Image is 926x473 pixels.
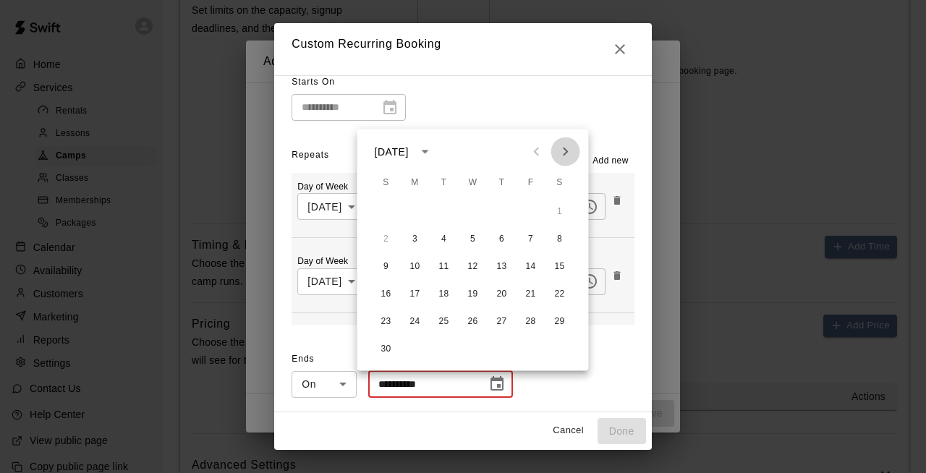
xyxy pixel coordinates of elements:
[460,309,486,335] button: 26
[431,169,457,197] span: Tuesday
[547,169,573,197] span: Saturday
[606,264,629,287] button: Remove
[606,35,634,64] button: Close
[413,140,438,164] button: calendar view is open, switch to year view
[489,281,515,307] button: 20
[402,309,428,335] button: 24
[292,71,406,94] span: Starts On
[483,370,511,399] button: Choose date
[373,169,399,197] span: Sunday
[375,144,409,159] div: [DATE]
[297,255,365,268] p: Day of Week
[297,268,365,295] div: [DATE]
[489,309,515,335] button: 27
[297,193,365,220] div: [DATE]
[547,254,573,280] button: 15
[297,181,365,193] p: Day of Week
[460,254,486,280] button: 12
[402,226,428,252] button: 3
[431,226,457,252] button: 4
[489,169,515,197] span: Thursday
[592,154,629,169] span: Add new
[402,254,428,280] button: 10
[547,281,573,307] button: 22
[518,309,544,335] button: 28
[402,281,428,307] button: 17
[489,226,515,252] button: 6
[460,226,486,252] button: 5
[274,23,651,75] h2: Custom Recurring Booking
[292,348,357,371] span: Ends
[373,309,399,335] button: 23
[292,371,357,398] div: On
[489,254,515,280] button: 13
[292,150,329,160] span: Repeats
[460,281,486,307] button: 19
[547,309,573,335] button: 29
[431,309,457,335] button: 25
[431,254,457,280] button: 11
[587,150,634,173] button: Add new
[518,254,544,280] button: 14
[575,267,604,296] button: Choose time, selected time is 6:00 PM
[518,169,544,197] span: Friday
[606,189,629,212] button: Remove
[518,281,544,307] button: 21
[545,419,592,442] button: Cancel
[373,281,399,307] button: 16
[402,169,428,197] span: Monday
[373,336,399,362] button: 30
[373,254,399,280] button: 9
[551,137,580,166] button: Next month
[518,226,544,252] button: 7
[575,192,604,221] button: Choose time, selected time is 6:00 PM
[547,226,573,252] button: 8
[460,169,486,197] span: Wednesday
[431,281,457,307] button: 18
